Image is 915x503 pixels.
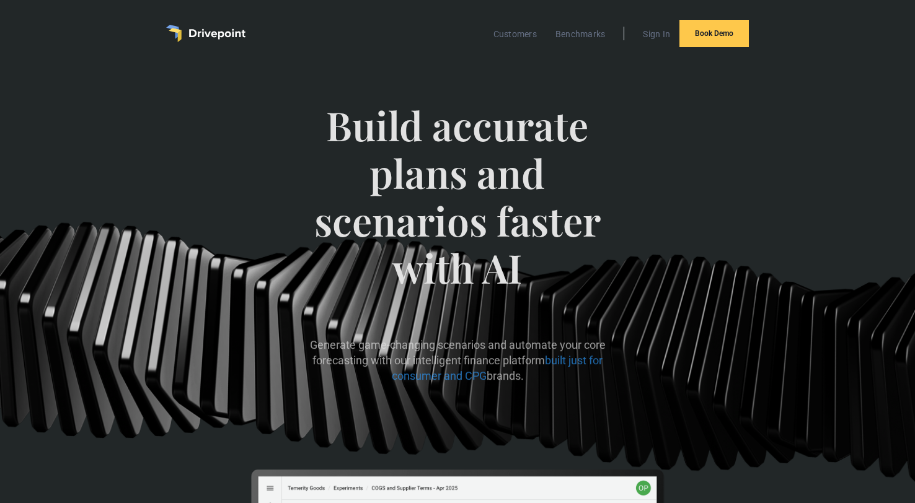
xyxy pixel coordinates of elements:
a: Customers [487,26,543,42]
a: Benchmarks [549,26,612,42]
p: Generate game-changing scenarios and automate your core forecasting with our intelligent finance ... [302,337,614,384]
a: home [166,25,245,42]
a: Book Demo [679,20,749,47]
span: Build accurate plans and scenarios faster with AI [302,102,614,317]
span: built just for consumer and CPG [391,354,603,382]
a: Sign In [637,26,676,42]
